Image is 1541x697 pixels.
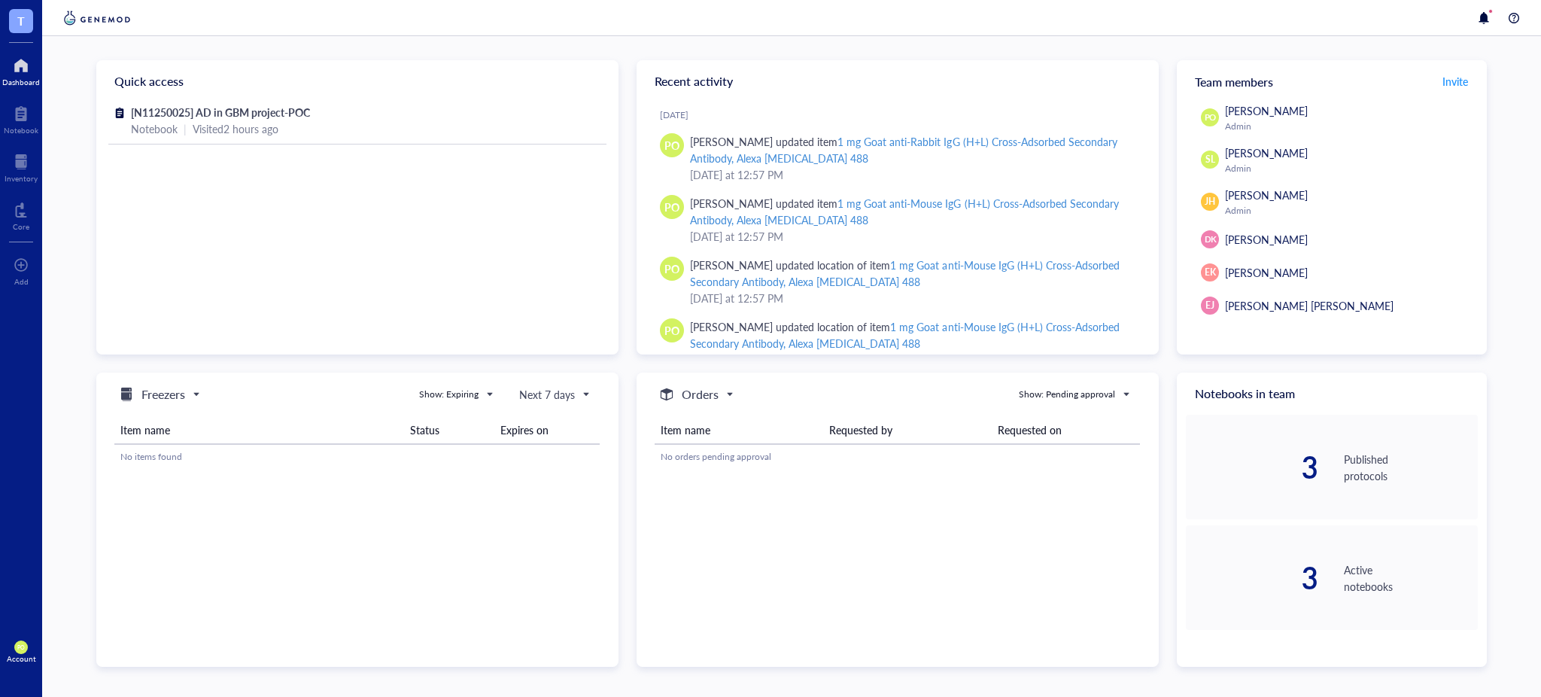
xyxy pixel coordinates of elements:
[1177,373,1487,415] div: Notebooks in team
[4,126,38,135] div: Notebook
[1205,299,1214,312] span: EJ
[690,290,1135,306] div: [DATE] at 12:57 PM
[660,109,1147,121] div: [DATE]
[1019,388,1115,401] div: Show: Pending approval
[649,189,1147,251] a: PO[PERSON_NAME] updated item1 mg Goat anti-Mouse IgG (H+L) Cross-Adsorbed Secondary Antibody, Ale...
[649,251,1147,312] a: PO[PERSON_NAME] updated location of item1 mg Goat anti-Mouse IgG (H+L) Cross-Adsorbed Secondary A...
[13,222,29,231] div: Core
[404,416,494,444] th: Status
[184,120,187,137] div: |
[1225,103,1308,118] span: [PERSON_NAME]
[1225,187,1308,202] span: [PERSON_NAME]
[690,318,1135,352] div: [PERSON_NAME] updated location of item
[1225,163,1472,175] div: Admin
[1186,563,1320,593] div: 3
[96,60,619,102] div: Quick access
[1442,74,1468,89] span: Invite
[519,388,588,401] span: Next 7 days
[131,120,178,137] div: Notebook
[1204,111,1216,124] span: PO
[131,105,310,120] span: [N11250025] AD in GBM project-POC
[1225,298,1394,313] span: [PERSON_NAME] [PERSON_NAME]
[664,199,679,215] span: PO
[60,9,134,27] img: genemod-logo
[2,78,40,87] div: Dashboard
[120,450,594,464] div: No items found
[17,644,25,651] span: PO
[690,134,1117,166] div: 1 mg Goat anti-Rabbit IgG (H+L) Cross-Adsorbed Secondary Antibody, Alexa [MEDICAL_DATA] 488
[7,654,36,663] div: Account
[1205,266,1216,279] span: EK
[494,416,600,444] th: Expires on
[664,322,679,339] span: PO
[690,319,1120,351] div: 1 mg Goat anti-Mouse IgG (H+L) Cross-Adsorbed Secondary Antibody, Alexa [MEDICAL_DATA] 488
[2,53,40,87] a: Dashboard
[1225,232,1308,247] span: [PERSON_NAME]
[649,127,1147,189] a: PO[PERSON_NAME] updated item1 mg Goat anti-Rabbit IgG (H+L) Cross-Adsorbed Secondary Antibody, Al...
[690,133,1135,166] div: [PERSON_NAME] updated item
[1344,451,1478,484] div: Published protocols
[664,260,679,277] span: PO
[690,195,1135,228] div: [PERSON_NAME] updated item
[4,102,38,135] a: Notebook
[1225,205,1472,217] div: Admin
[1344,562,1478,595] div: Active notebooks
[1225,265,1308,280] span: [PERSON_NAME]
[690,166,1135,183] div: [DATE] at 12:57 PM
[419,388,479,401] div: Show: Expiring
[1177,60,1487,102] div: Team members
[13,198,29,231] a: Core
[141,385,185,403] h5: Freezers
[637,60,1159,102] div: Recent activity
[655,416,823,444] th: Item name
[1186,452,1320,482] div: 3
[661,450,1134,464] div: No orders pending approval
[649,312,1147,374] a: PO[PERSON_NAME] updated location of item1 mg Goat anti-Mouse IgG (H+L) Cross-Adsorbed Secondary A...
[17,11,25,30] span: T
[690,257,1135,290] div: [PERSON_NAME] updated location of item
[690,196,1119,227] div: 1 mg Goat anti-Mouse IgG (H+L) Cross-Adsorbed Secondary Antibody, Alexa [MEDICAL_DATA] 488
[1205,153,1215,166] span: SL
[1225,145,1308,160] span: [PERSON_NAME]
[690,257,1120,289] div: 1 mg Goat anti-Mouse IgG (H+L) Cross-Adsorbed Secondary Antibody, Alexa [MEDICAL_DATA] 488
[14,277,29,286] div: Add
[823,416,992,444] th: Requested by
[5,174,38,183] div: Inventory
[690,228,1135,245] div: [DATE] at 12:57 PM
[5,150,38,183] a: Inventory
[114,416,404,444] th: Item name
[682,385,719,403] h5: Orders
[1204,233,1216,246] span: DK
[193,120,278,137] div: Visited 2 hours ago
[664,137,679,154] span: PO
[1205,195,1215,208] span: JH
[1442,69,1469,93] button: Invite
[1225,120,1472,132] div: Admin
[992,416,1140,444] th: Requested on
